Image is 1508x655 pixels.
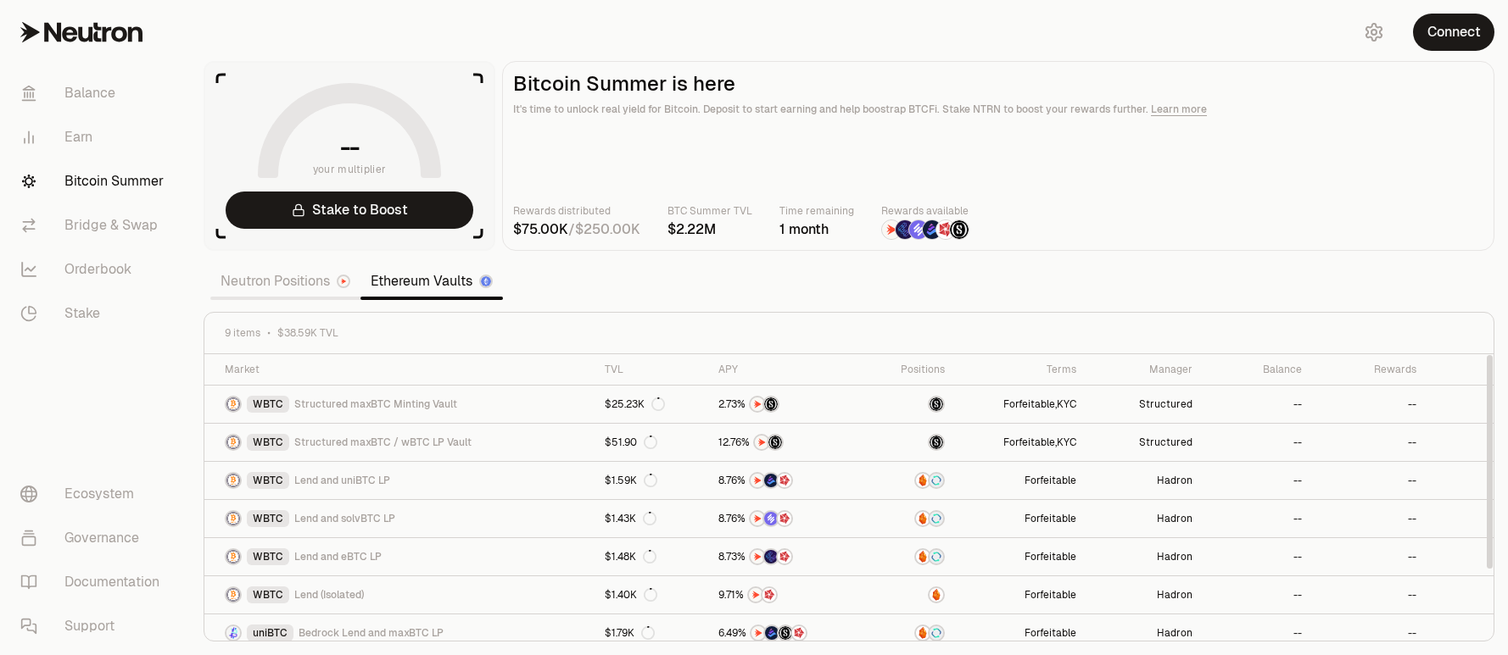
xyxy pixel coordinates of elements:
img: maxBTC [930,397,943,411]
a: Balance [7,71,183,115]
a: maxBTC [864,386,955,423]
img: WBTC Logo [226,512,240,525]
div: WBTC [247,396,289,413]
span: Lend and eBTC LP [294,550,382,563]
img: Bedrock Diamonds [923,220,941,239]
button: maxBTC [874,396,945,413]
img: Supervault [930,550,943,563]
div: TVL [605,363,698,376]
img: NTRN [751,550,764,563]
div: APY [718,363,854,376]
a: Forfeitable [955,538,1086,575]
a: uniBTC LogouniBTCBedrock Lend and maxBTC LP [204,614,595,652]
a: Orderbook [7,247,183,291]
img: NTRN [751,474,764,487]
a: -- [1312,462,1427,499]
a: Hadron [1086,538,1203,575]
a: $51.90 [595,424,708,461]
a: WBTC LogoWBTCStructured maxBTC Minting Vault [204,386,595,423]
div: Positions [874,363,945,376]
a: -- [1312,614,1427,652]
button: NTRNStructured Points [718,396,854,413]
button: AmberSupervault [874,548,945,565]
a: Bridge & Swap [7,203,183,247]
button: NTRNEtherFi PointsMars Fragments [718,548,854,565]
img: Bedrock Diamonds [765,626,779,640]
img: EtherFi Points [764,550,778,563]
a: Structured [1086,386,1203,423]
div: Balance [1213,363,1302,376]
span: , [1003,436,1076,449]
button: NTRNBedrock DiamondsStructured PointsMars Fragments [718,624,854,641]
div: $1.43K [605,512,656,525]
img: NTRN [751,512,764,525]
img: Supervault [930,626,943,640]
img: Amber [916,550,930,563]
button: Forfeitable [1025,512,1076,525]
a: Amber [864,576,955,613]
button: AmberSupervault [874,624,945,641]
a: Forfeitable [955,614,1086,652]
img: Solv Points [764,512,778,525]
span: 9 items [225,326,260,340]
div: $51.90 [605,436,657,449]
a: Support [7,604,183,648]
img: Structured Points [768,436,782,449]
img: Mars Fragments [778,550,791,563]
div: / [513,219,640,240]
img: NTRN [751,397,764,411]
a: WBTC LogoWBTCLend (Isolated) [204,576,595,613]
a: maxBTC [864,424,955,461]
a: Ecosystem [7,472,183,516]
a: WBTC LogoWBTCLend and solvBTC LP [204,500,595,537]
img: Structured Points [764,397,778,411]
span: Bedrock Lend and maxBTC LP [299,626,444,640]
img: Amber [916,474,930,487]
button: AmberSupervault [874,510,945,527]
a: Forfeitable [955,462,1086,499]
img: uniBTC Logo [226,626,240,640]
span: $38.59K TVL [277,326,338,340]
a: $1.59K [595,462,708,499]
button: Forfeitable [1025,588,1076,602]
a: Documentation [7,560,183,604]
img: WBTC Logo [226,474,240,487]
a: Forfeitable,KYC [955,424,1086,461]
img: WBTC Logo [226,436,240,449]
img: Amber [916,626,930,640]
button: Amber [874,586,945,603]
a: Forfeitable,KYC [955,386,1086,423]
h1: -- [340,134,360,161]
div: WBTC [247,510,289,527]
h2: Bitcoin Summer is here [513,72,1483,96]
a: NTRNStructured Points [708,386,864,423]
img: Solv Points [909,220,928,239]
img: maxBTC [930,436,943,449]
img: Bedrock Diamonds [764,474,778,487]
a: -- [1312,500,1427,537]
a: $1.79K [595,614,708,652]
img: Structured Points [950,220,969,239]
a: Earn [7,115,183,159]
span: Structured maxBTC Minting Vault [294,397,457,411]
img: Mars Fragments [778,512,791,525]
a: -- [1203,462,1312,499]
span: your multiplier [313,161,387,178]
a: -- [1312,576,1427,613]
a: Stake [7,291,183,336]
a: -- [1312,424,1427,461]
a: WBTC LogoWBTCLend and eBTC LP [204,538,595,575]
a: Neutron Positions [210,264,360,298]
img: Mars Fragments [792,626,806,640]
img: NTRN [749,588,762,602]
div: WBTC [247,434,289,451]
img: Mars Fragments [778,474,791,487]
button: AmberSupervault [874,472,945,489]
button: NTRNStructured Points [718,434,854,451]
a: AmberSupervault [864,462,955,499]
a: Stake to Boost [226,192,473,229]
img: WBTC Logo [226,397,240,411]
a: -- [1203,386,1312,423]
a: Hadron [1086,462,1203,499]
p: Rewards available [881,203,969,219]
